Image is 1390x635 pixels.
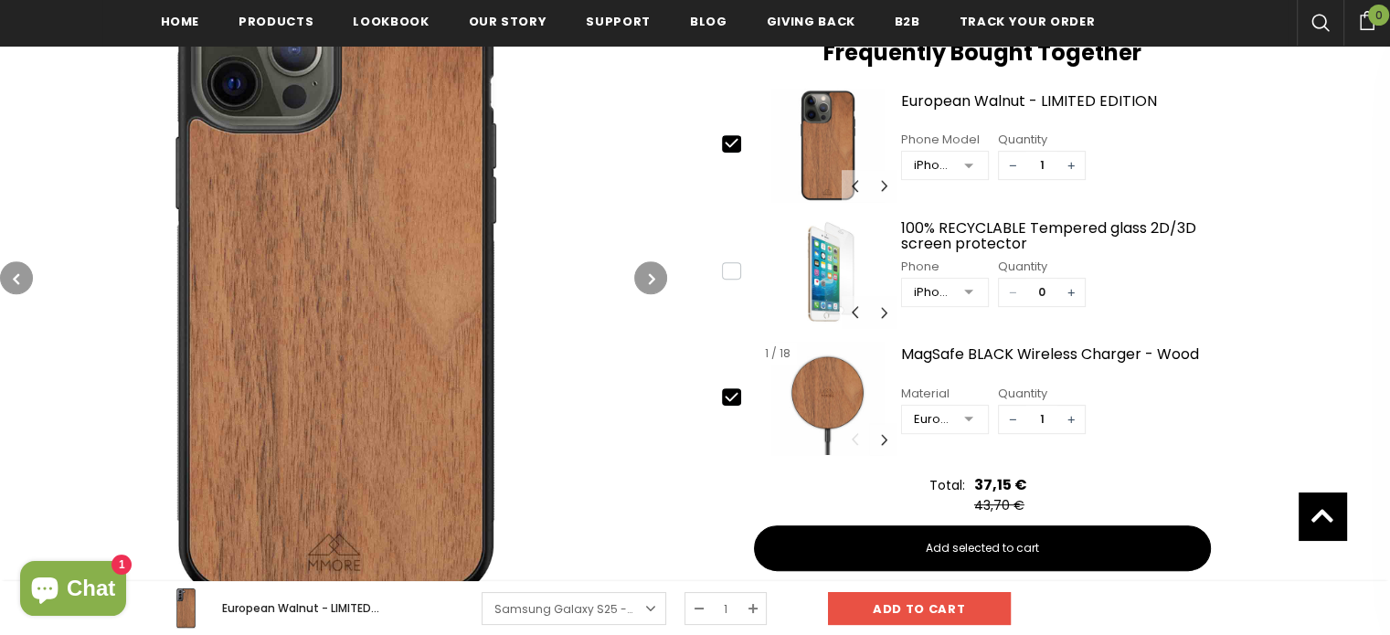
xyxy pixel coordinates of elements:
[759,89,897,202] img: European Walnut - LIMITED EDITION image 26
[901,220,1243,252] a: 100% RECYCLABLE Tempered glass 2D/3D screen protector
[914,156,951,175] div: iPhone 15 Pro Max
[161,13,200,30] span: Home
[353,13,429,30] span: Lookbook
[998,258,1086,276] div: Quantity
[960,13,1095,30] span: Track your order
[1057,152,1085,179] span: +
[690,13,727,30] span: Blog
[482,592,666,625] a: Samsung Galaxy S25 -€19.80EUR
[901,385,989,403] div: Material
[586,13,651,30] span: support
[1343,8,1390,30] a: 0
[998,131,1086,149] div: Quantity
[759,342,897,455] img: MagSafe BLACK Wireless Charger - Wood image 0
[901,346,1243,378] a: MagSafe BLACK Wireless Charger - Wood
[929,476,965,494] div: Total:
[1368,5,1389,26] span: 0
[1057,406,1085,433] span: +
[901,131,989,149] div: Phone Model
[15,561,132,620] inbox-online-store-chat: Shopify online store chat
[901,93,1243,125] a: European Walnut - LIMITED EDITION
[767,13,855,30] span: Giving back
[974,496,1032,514] div: 43,70 €
[759,342,797,365] div: 1 / 18
[469,13,547,30] span: Our Story
[1057,279,1085,306] span: +
[722,39,1243,67] h2: Frequently Bought Together
[759,216,897,329] img: Screen Protector iPhone SE 2
[974,473,1027,496] div: 37,15 €
[828,592,1011,625] input: Add to cart
[901,258,989,276] div: Phone
[914,283,951,302] div: iPhone 6/6S/7/8/SE2/SE3
[239,13,313,30] span: Products
[754,525,1211,571] button: Add selected to cart
[926,540,1039,556] span: Add selected to cart
[999,152,1026,179] span: −
[998,385,1086,403] div: Quantity
[914,410,951,429] div: European Walnut Wood
[999,406,1026,433] span: −
[895,13,920,30] span: B2B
